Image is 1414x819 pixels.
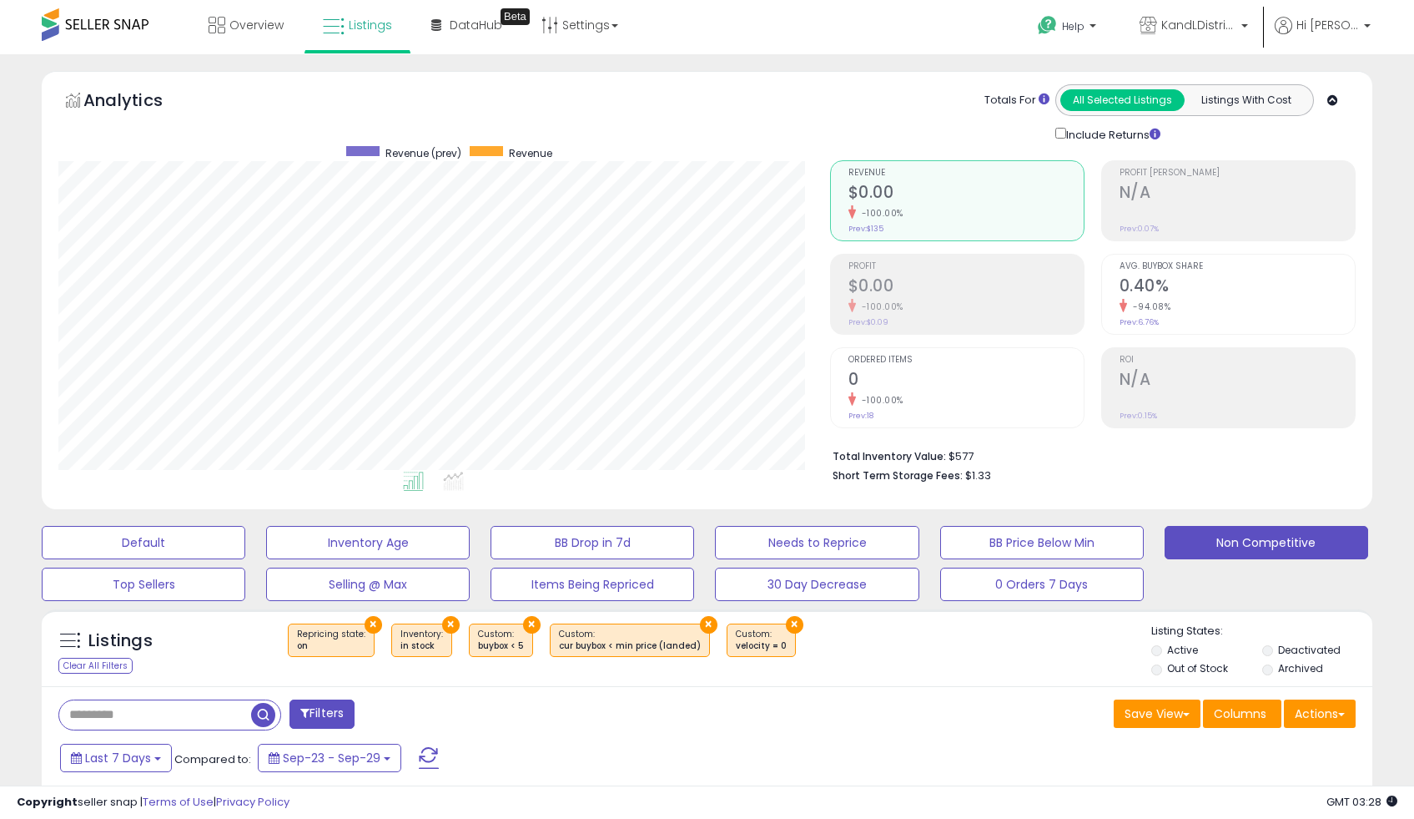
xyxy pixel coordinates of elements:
button: Needs to Reprice [715,526,918,559]
span: Profit [PERSON_NAME] [1120,169,1355,178]
button: × [700,616,717,634]
h2: 0.40% [1120,276,1355,299]
span: ROI [1120,356,1355,365]
div: buybox < 5 [478,640,524,652]
div: Tooltip anchor [501,8,530,25]
span: Sep-23 - Sep-29 [283,750,380,766]
button: 0 Orders 7 Days [940,568,1144,601]
span: 2025-10-7 03:28 GMT [1326,794,1397,810]
div: Totals For [984,93,1049,109]
a: Help [1024,3,1113,54]
small: Prev: 0.15% [1120,411,1157,421]
i: Get Help [1037,15,1058,36]
small: -100.00% [856,394,903,407]
label: Active [1167,643,1198,657]
span: Revenue (prev) [385,146,461,160]
button: BB Drop in 7d [491,526,694,559]
small: Prev: 18 [848,411,873,421]
span: Columns [1214,705,1266,722]
small: -100.00% [856,301,903,313]
strong: Copyright [17,794,78,810]
button: Filters [289,700,355,729]
button: All Selected Listings [1060,89,1185,111]
a: Privacy Policy [216,794,289,810]
button: 30 Day Decrease [715,568,918,601]
h5: Listings [88,629,153,653]
button: Columns [1203,700,1281,728]
h2: N/A [1120,183,1355,205]
div: in stock [400,640,443,652]
span: Revenue [848,169,1084,178]
button: × [786,616,803,634]
button: Items Being Repriced [491,568,694,601]
button: Non Competitive [1165,526,1368,559]
button: Selling @ Max [266,568,470,601]
span: Compared to: [174,751,251,767]
span: Last 7 Days [85,750,151,766]
small: -100.00% [856,207,903,220]
li: $577 [833,445,1343,465]
label: Deactivated [1278,643,1341,657]
span: KandLDistribution LLC [1161,17,1236,33]
button: × [365,616,382,634]
p: Listing States: [1151,624,1372,640]
span: Revenue [509,146,552,160]
button: Last 7 Days [60,744,172,772]
h2: $0.00 [848,276,1084,299]
button: × [523,616,541,634]
small: Prev: 0.07% [1120,224,1159,234]
span: Custom: [736,628,787,653]
a: Hi [PERSON_NAME] [1275,17,1371,54]
div: Include Returns [1043,124,1180,144]
label: Archived [1278,661,1323,675]
b: Short Term Storage Fees: [833,468,963,483]
a: Terms of Use [143,794,214,810]
h2: $0.00 [848,183,1084,205]
span: DataHub [450,17,502,33]
span: Custom: [478,628,524,653]
span: Hi [PERSON_NAME] [1296,17,1359,33]
span: Avg. Buybox Share [1120,262,1355,271]
button: Top Sellers [42,568,245,601]
span: Profit [848,262,1084,271]
button: Listings With Cost [1184,89,1308,111]
span: Custom: [559,628,701,653]
div: Clear All Filters [58,658,133,674]
small: -94.08% [1127,301,1171,313]
span: Inventory : [400,628,443,653]
h2: N/A [1120,370,1355,392]
div: seller snap | | [17,795,289,811]
button: BB Price Below Min [940,526,1144,559]
span: Overview [229,17,284,33]
div: velocity = 0 [736,640,787,652]
small: Prev: $135 [848,224,883,234]
button: Sep-23 - Sep-29 [258,744,401,772]
button: Save View [1114,700,1200,728]
span: Listings [349,17,392,33]
span: Repricing state : [297,628,365,653]
span: $1.33 [965,468,991,483]
h2: 0 [848,370,1084,392]
label: Out of Stock [1167,661,1228,675]
div: on [297,640,365,652]
button: Actions [1284,700,1356,728]
div: cur buybox < min price (landed) [559,640,701,652]
button: Inventory Age [266,526,470,559]
small: Prev: 6.76% [1120,317,1159,327]
span: Ordered Items [848,356,1084,365]
b: Total Inventory Value: [833,449,946,463]
small: Prev: $0.09 [848,317,888,327]
span: Help [1062,19,1084,33]
button: Default [42,526,245,559]
button: × [442,616,460,634]
h5: Analytics [83,88,195,116]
